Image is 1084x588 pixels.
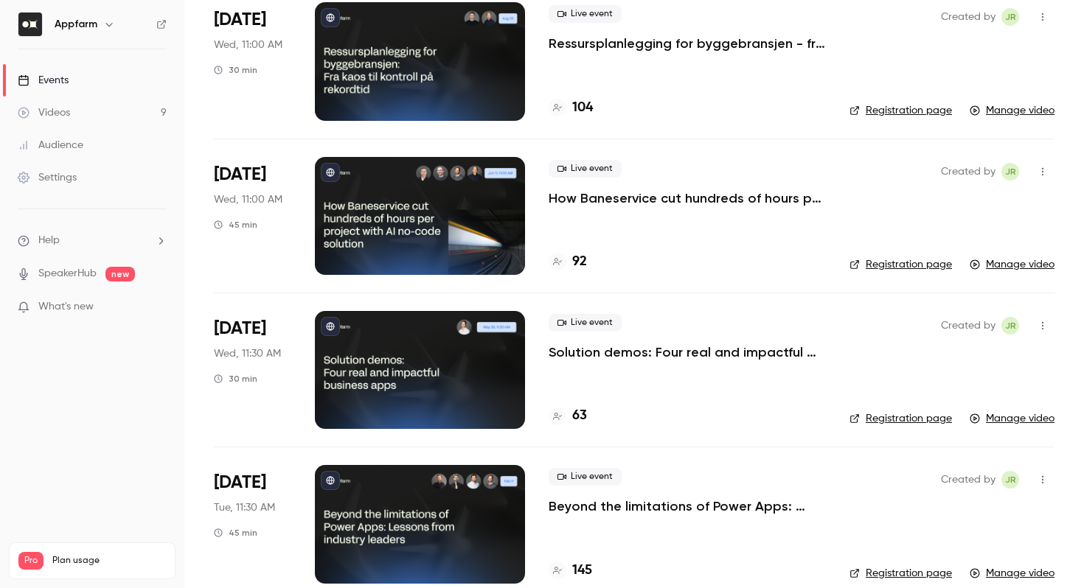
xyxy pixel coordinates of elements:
span: What's new [38,299,94,315]
span: Julie Remen [1001,8,1019,26]
span: new [105,267,135,281]
span: Wed, 11:00 AM [214,38,282,52]
a: 104 [549,98,593,118]
a: Registration page [850,257,952,272]
a: Registration page [850,566,952,581]
h4: 63 [572,406,587,426]
a: Registration page [850,103,952,118]
a: Manage video [970,103,1055,118]
a: 145 [549,561,592,581]
span: Created by [941,471,996,489]
div: Aug 20 Wed, 11:00 AM (Europe/Oslo) [214,2,291,120]
div: 45 min [214,527,257,539]
a: 92 [549,252,587,272]
a: Manage video [970,257,1055,272]
span: JR [1005,163,1016,181]
span: Live event [549,5,622,23]
a: Ressursplanlegging for byggebransjen - fra kaos til kontroll på rekordtid [549,35,826,52]
span: Wed, 11:30 AM [214,346,281,361]
span: Live event [549,468,622,486]
img: Appfarm [18,13,42,36]
div: Jun 11 Wed, 11:00 AM (Europe/Oslo) [214,157,291,275]
li: help-dropdown-opener [18,233,167,248]
div: Settings [18,170,77,185]
span: Help [38,233,60,248]
a: 63 [549,406,587,426]
h4: 92 [572,252,587,272]
a: Beyond the limitations of Power Apps: Lessons from industry leaders [549,497,826,515]
span: Created by [941,8,996,26]
div: 30 min [214,64,257,76]
span: JR [1005,471,1016,489]
span: Created by [941,163,996,181]
span: Live event [549,160,622,178]
div: Videos [18,105,70,120]
span: Created by [941,317,996,335]
iframe: Noticeable Trigger [149,301,167,314]
span: JR [1005,8,1016,26]
div: May 28 Wed, 11:30 AM (Europe/Oslo) [214,311,291,429]
span: Julie Remen [1001,471,1019,489]
span: [DATE] [214,317,266,340]
a: Manage video [970,566,1055,581]
span: Live event [549,314,622,332]
h6: Appfarm [55,17,97,32]
div: Audience [18,138,83,153]
div: Events [18,73,69,88]
span: Julie Remen [1001,317,1019,335]
div: 30 min [214,373,257,385]
div: Feb 11 Tue, 11:30 AM (Europe/Oslo) [214,465,291,583]
a: SpeakerHub [38,266,97,281]
a: Solution demos: Four real and impactful business apps [549,343,826,361]
a: Registration page [850,411,952,426]
span: Plan usage [52,555,166,567]
span: Tue, 11:30 AM [214,500,275,515]
h4: 104 [572,98,593,118]
span: Julie Remen [1001,163,1019,181]
h4: 145 [572,561,592,581]
span: JR [1005,317,1016,335]
div: 45 min [214,219,257,231]
span: [DATE] [214,8,266,32]
span: Wed, 11:00 AM [214,192,282,207]
span: Pro [18,552,44,570]
a: Manage video [970,411,1055,426]
span: [DATE] [214,471,266,494]
span: [DATE] [214,163,266,186]
a: How Baneservice cut hundreds of hours per project with AI no-code solution [549,189,826,207]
